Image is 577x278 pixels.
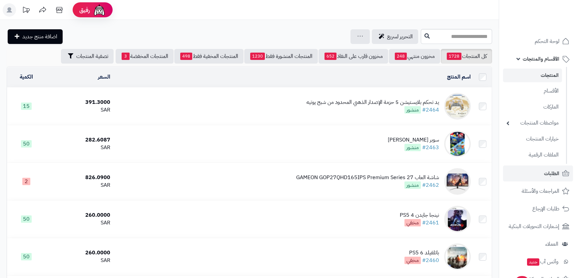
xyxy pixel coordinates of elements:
[503,69,562,82] a: المنتجات
[318,49,388,64] a: مخزون قارب على النفاذ652
[527,258,539,266] span: جديد
[389,49,440,64] a: مخزون منتهي248
[447,53,461,60] span: 1728
[447,73,471,81] a: اسم المنتج
[400,211,439,219] div: نينجا جايدن 4 PS5
[509,222,559,231] span: إشعارات التحويلات البنكية
[21,215,32,223] span: 50
[422,181,439,189] a: #2462
[422,256,439,264] a: #2460
[79,6,90,14] span: رفيق
[441,49,492,64] a: كل المنتجات1728
[503,148,562,162] a: الملفات الرقمية
[522,186,559,196] span: المراجعات والأسئلة
[388,136,439,144] div: سوبر [PERSON_NAME]
[544,169,559,178] span: الطلبات
[21,103,32,110] span: 15
[48,181,110,189] div: SAR
[372,29,418,44] a: التحرير لسريع
[48,249,110,257] div: 260.0000
[48,106,110,114] div: SAR
[244,49,318,64] a: المنتجات المنشورة فقط1230
[503,84,562,98] a: الأقسام
[324,53,336,60] span: 652
[296,174,439,181] div: شاشة العاب GAMEON GOP27QHD165IPS Premium Series 27
[404,144,421,151] span: منشور
[503,201,573,217] a: طلبات الإرجاع
[545,239,558,249] span: العملاء
[48,144,110,151] div: SAR
[532,204,559,213] span: طلبات الإرجاع
[93,3,106,17] img: ai-face.png
[8,29,63,44] a: اضافة منتج جديد
[387,33,413,41] span: التحرير لسريع
[48,99,110,106] div: 391.3000
[48,257,110,264] div: SAR
[532,17,571,31] img: logo-2.png
[404,106,421,114] span: منشور
[48,136,110,144] div: 282.6087
[526,257,558,266] span: وآتس آب
[404,249,439,257] div: باتلفيلد 6 PS5
[503,33,573,49] a: لوحة التحكم
[98,73,110,81] a: السعر
[422,143,439,151] a: #2463
[116,49,174,64] a: المنتجات المخفضة3
[48,211,110,219] div: 260.0000
[21,253,32,260] span: 50
[523,54,559,64] span: الأقسام والمنتجات
[48,174,110,181] div: 826.0900
[503,254,573,270] a: وآتس آبجديد
[22,33,57,41] span: اضافة منتج جديد
[503,183,573,199] a: المراجعات والأسئلة
[18,3,34,18] a: تحديثات المنصة
[444,206,471,232] img: نينجا جايدن 4 PS5
[503,116,562,130] a: مواصفات المنتجات
[48,219,110,227] div: SAR
[404,219,421,226] span: مخفي
[503,132,562,146] a: خيارات المنتجات
[444,93,471,120] img: يد تحكم بلايستيشن 5 حزمة الإصدار الذهبي المحدود من شبح يوتيه
[503,165,573,181] a: الطلبات
[61,49,114,64] button: تصفية المنتجات
[503,100,562,114] a: الماركات
[174,49,244,64] a: المنتجات المخفية فقط498
[404,181,421,189] span: منشور
[306,99,439,106] div: يد تحكم بلايستيشن 5 حزمة الإصدار الذهبي المحدود من شبح يوتيه
[21,140,32,147] span: 50
[22,178,30,185] span: 2
[20,73,33,81] a: الكمية
[503,218,573,234] a: إشعارات التحويلات البنكية
[444,131,471,157] img: سوبر ماريو جالاكس نيتندو سويتش
[444,243,471,270] img: باتلفيلد 6 PS5
[503,236,573,252] a: العملاء
[535,37,559,46] span: لوحة التحكم
[444,168,471,195] img: شاشة العاب GAMEON GOP27QHD165IPS Premium Series 27
[422,219,439,227] a: #2461
[122,53,130,60] span: 3
[404,257,421,264] span: مخفي
[76,52,108,60] span: تصفية المنتجات
[395,53,407,60] span: 248
[180,53,192,60] span: 498
[250,53,265,60] span: 1230
[422,106,439,114] a: #2464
